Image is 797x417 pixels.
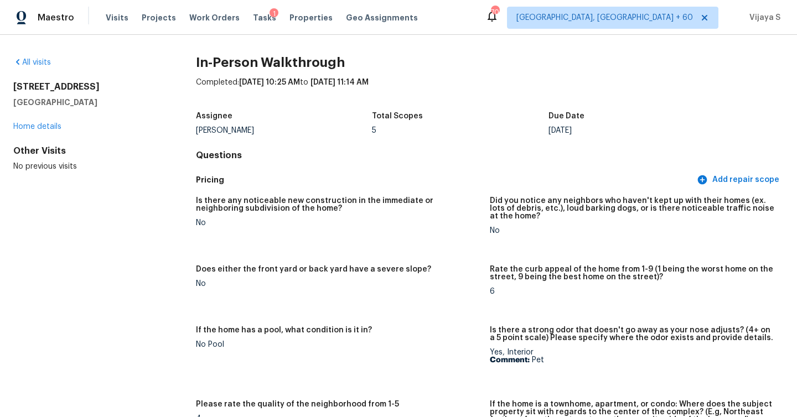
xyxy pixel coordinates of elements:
div: [PERSON_NAME] [196,127,372,134]
h5: [GEOGRAPHIC_DATA] [13,97,161,108]
h2: [STREET_ADDRESS] [13,81,161,92]
div: 5 [372,127,548,134]
span: [GEOGRAPHIC_DATA], [GEOGRAPHIC_DATA] + 60 [516,12,693,23]
h5: Pricing [196,174,695,186]
h5: Total Scopes [372,112,423,120]
a: All visits [13,59,51,66]
b: Comment: [490,356,530,364]
div: No Pool [196,341,481,348]
span: Maestro [38,12,74,23]
h5: Did you notice any neighbors who haven't kept up with their homes (ex. lots of debris, etc.), lou... [490,197,775,220]
div: Yes, Interior [490,348,775,364]
h5: Is there any noticeable new construction in the immediate or neighboring subdivision of the home? [196,197,481,212]
span: Add repair scope [699,173,779,187]
span: Geo Assignments [346,12,418,23]
a: Home details [13,123,61,131]
span: Tasks [253,14,276,22]
h5: Due Date [548,112,584,120]
div: Completed: to [196,77,784,106]
h5: Please rate the quality of the neighborhood from 1-5 [196,400,399,408]
div: 1 [270,8,278,19]
p: Pet [490,356,775,364]
h5: Rate the curb appeal of the home from 1-9 (1 being the worst home on the street, 9 being the best... [490,265,775,281]
div: No [196,219,481,227]
span: Visits [106,12,128,23]
div: No [490,227,775,234]
span: No previous visits [13,163,77,170]
span: [DATE] 10:25 AM [239,79,300,86]
h5: If the home has a pool, what condition is it in? [196,326,372,334]
div: [DATE] [548,127,725,134]
span: Vijaya S [745,12,780,23]
h5: Is there a strong odor that doesn't go away as your nose adjusts? (4+ on a 5 point scale) Please ... [490,326,775,342]
span: Work Orders [189,12,240,23]
h2: In-Person Walkthrough [196,57,784,68]
div: 6 [490,288,775,295]
div: No [196,280,481,288]
h5: Assignee [196,112,232,120]
button: Add repair scope [695,170,784,190]
span: Projects [142,12,176,23]
h5: Does either the front yard or back yard have a severe slope? [196,265,431,273]
div: 704 [491,7,499,18]
div: Other Visits [13,145,161,157]
span: [DATE] 11:14 AM [310,79,369,86]
h4: Questions [196,150,784,161]
span: Properties [289,12,333,23]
